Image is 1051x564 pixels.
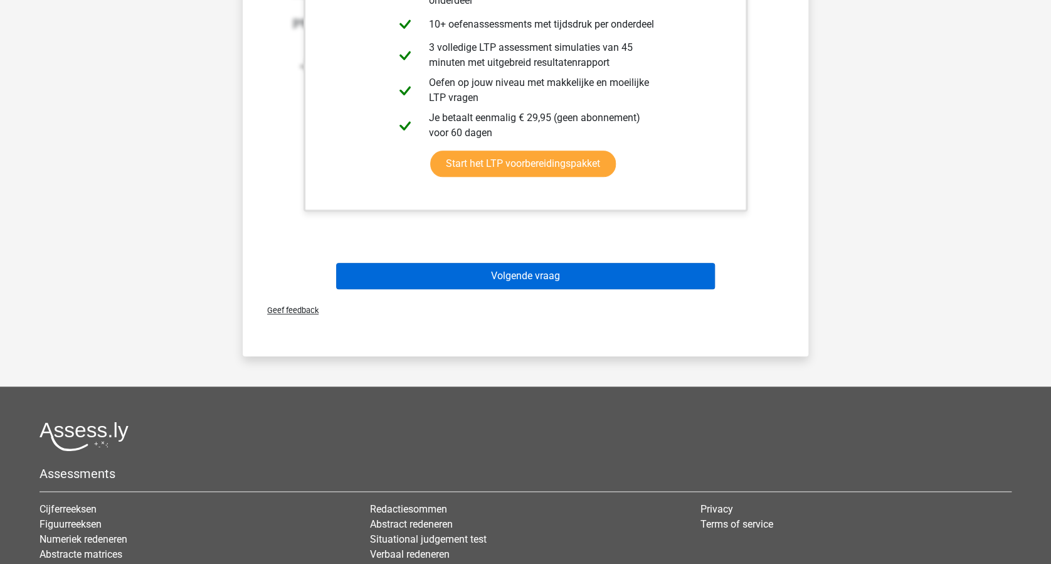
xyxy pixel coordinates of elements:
[336,263,716,289] button: Volgende vraag
[40,466,1011,481] h5: Assessments
[40,503,97,515] a: Cijferreeksen
[40,518,102,530] a: Figuurreeksen
[40,422,129,451] img: Assessly logo
[370,548,450,560] a: Verbaal redeneren
[370,533,487,545] a: Situational judgement test
[700,503,732,515] a: Privacy
[257,306,319,315] span: Geef feedback
[370,518,453,530] a: Abstract redeneren
[300,56,327,73] tspan: -2/3
[430,151,616,177] a: Start het LTP voorbereidingspakket
[40,548,122,560] a: Abstracte matrices
[700,518,773,530] a: Terms of service
[40,533,127,545] a: Numeriek redeneren
[370,503,447,515] a: Redactiesommen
